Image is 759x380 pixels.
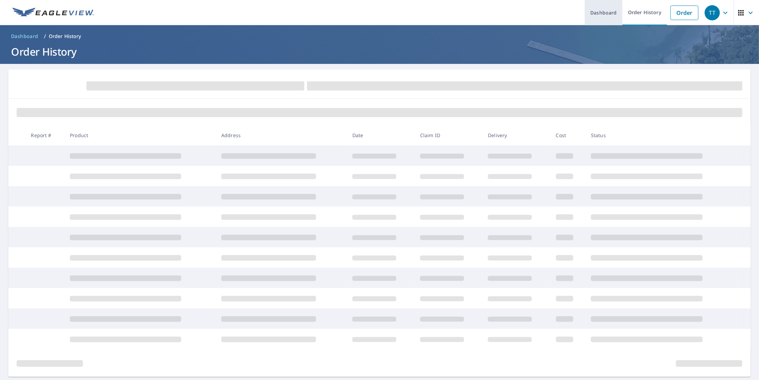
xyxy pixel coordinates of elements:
a: Order [670,6,698,20]
li: / [44,32,46,40]
th: Address [216,125,347,145]
th: Delivery [482,125,550,145]
th: Product [64,125,216,145]
th: Date [347,125,415,145]
p: Order History [49,33,81,40]
th: Report # [25,125,64,145]
span: Dashboard [11,33,38,40]
th: Claim ID [415,125,482,145]
nav: breadcrumb [8,31,751,42]
img: EV Logo [12,8,94,18]
h1: Order History [8,45,751,59]
a: Dashboard [8,31,41,42]
div: TT [705,5,720,20]
th: Status [585,125,737,145]
th: Cost [550,125,585,145]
